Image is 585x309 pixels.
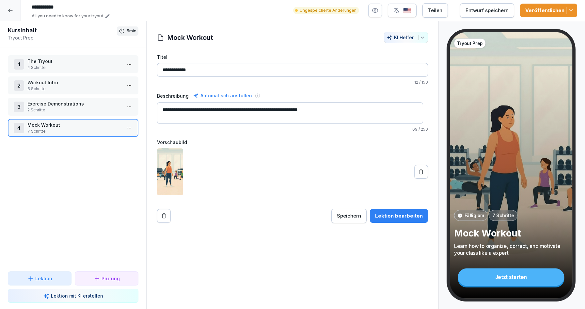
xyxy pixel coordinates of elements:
p: Lektion [35,275,52,282]
div: Entwurf speichern [466,7,509,14]
button: KI Helfer [384,32,428,43]
div: 3 [14,102,24,112]
p: Mock Workout [454,227,568,239]
div: 1The Tryout4 Schritte [8,55,138,73]
p: Ungespeicherte Änderungen [300,8,356,13]
h1: Kursinhalt [8,26,117,34]
div: Lektion bearbeiten [375,212,423,220]
p: Learn how to organize, correct, and motivate your class like a expert [454,243,568,256]
h1: Mock Workout [167,33,213,42]
p: 7 Schritte [27,128,121,134]
p: Fällig am [465,212,484,219]
label: Beschreibung [157,92,189,99]
p: Tryout Prep [457,40,483,46]
div: Veröffentlichen [525,7,572,14]
div: 4Mock Workout7 Schritte [8,119,138,137]
div: 3Exercise Demonstrations2 Schritte [8,98,138,116]
div: Jetzt starten [458,268,564,286]
div: Teilen [428,7,442,14]
p: Lektion mit KI erstellen [51,292,103,299]
p: 5 min [127,28,136,34]
button: Lektion bearbeiten [370,209,428,223]
span: 69 [412,127,418,132]
label: Titel [157,54,428,60]
button: Prüfung [75,271,138,285]
label: Vorschaubild [157,139,428,146]
p: The Tryout [27,58,121,65]
button: Lektion [8,271,71,285]
p: / 150 [157,79,428,85]
p: Tryout Prep [8,34,117,41]
p: Workout Intro [27,79,121,86]
div: 4 [14,123,24,133]
p: / 250 [157,126,428,132]
button: Veröffentlichen [520,4,577,17]
img: us.svg [403,8,411,14]
div: Speichern [337,212,361,220]
div: 2Workout Intro6 Schritte [8,76,138,94]
p: Prüfung [102,275,120,282]
button: Entwurf speichern [460,3,514,18]
p: All you need to know for your tryout [32,13,103,19]
button: Speichern [331,209,367,223]
div: Automatisch ausfüllen [192,92,253,100]
p: 2 Schritte [27,107,121,113]
div: KI Helfer [387,35,425,40]
p: Mock Workout [27,122,121,128]
p: Exercise Demonstrations [27,100,121,107]
button: Teilen [422,3,448,18]
div: 1 [14,59,24,70]
img: an7ch25ff83g5kwujz09kj0a.png [157,148,183,195]
p: 7 Schritte [492,212,514,219]
button: Lektion mit KI erstellen [8,289,138,303]
span: 12 [414,80,418,85]
button: Remove [157,209,171,223]
p: 6 Schritte [27,86,121,92]
div: 2 [14,80,24,91]
p: 4 Schritte [27,65,121,71]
